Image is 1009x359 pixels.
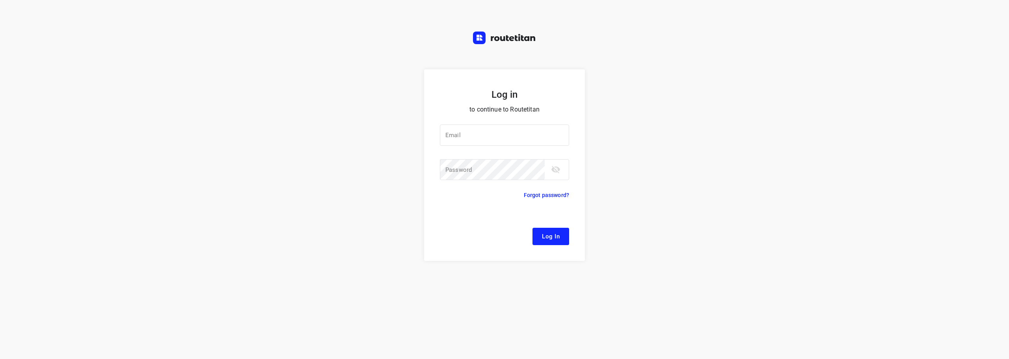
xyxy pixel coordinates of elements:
[542,231,560,242] span: Log In
[524,190,569,200] p: Forgot password?
[532,228,569,245] button: Log In
[440,88,569,101] h5: Log in
[548,162,564,177] button: toggle password visibility
[440,104,569,115] p: to continue to Routetitan
[473,32,536,44] img: Routetitan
